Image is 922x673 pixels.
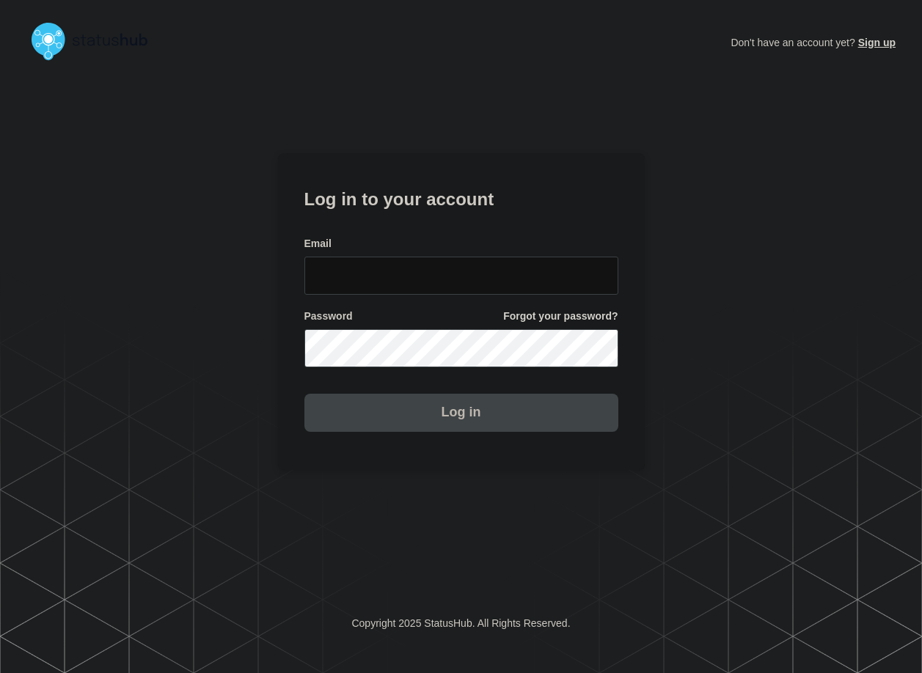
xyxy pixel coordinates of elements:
button: Log in [304,394,618,432]
span: Password [304,309,353,323]
img: StatusHub logo [26,18,166,65]
h1: Log in to your account [304,184,618,211]
p: Copyright 2025 StatusHub. All Rights Reserved. [351,617,570,629]
input: email input [304,257,618,295]
p: Don't have an account yet? [731,25,896,60]
span: Email [304,237,332,251]
a: Forgot your password? [503,309,618,323]
input: password input [304,329,618,367]
a: Sign up [855,37,896,48]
